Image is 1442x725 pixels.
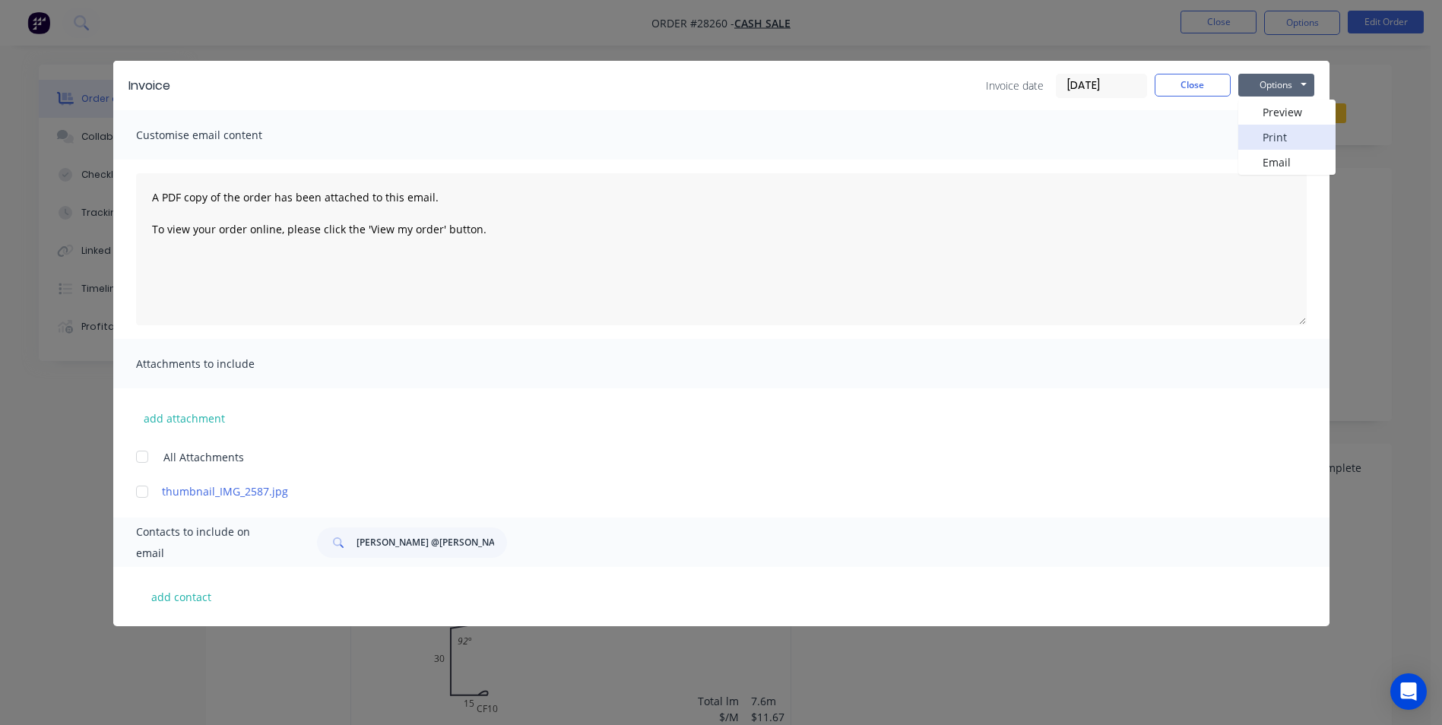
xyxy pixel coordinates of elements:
span: All Attachments [163,449,244,465]
button: Email [1238,150,1336,175]
button: Preview [1238,100,1336,125]
textarea: A PDF copy of the order has been attached to this email. To view your order online, please click ... [136,173,1307,325]
a: thumbnail_IMG_2587.jpg [162,483,1236,499]
button: Close [1155,74,1231,97]
span: Attachments to include [136,353,303,375]
span: Contacts to include on email [136,521,280,564]
span: Customise email content [136,125,303,146]
button: Print [1238,125,1336,150]
button: add attachment [136,407,233,429]
input: Search... [357,527,507,558]
div: Open Intercom Messenger [1390,673,1427,710]
span: Invoice date [986,78,1044,93]
button: add contact [136,585,227,608]
button: Options [1238,74,1314,97]
div: Invoice [128,77,170,95]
